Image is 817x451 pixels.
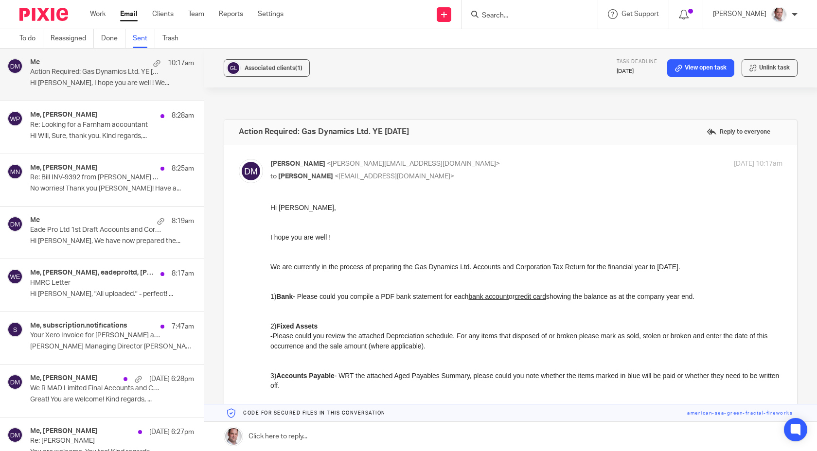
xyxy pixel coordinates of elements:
a: Done [101,29,125,48]
img: svg%3E [7,374,23,390]
p: Hi [PERSON_NAME], "All uploaded." - perfect! ... [30,290,194,298]
a: Email [120,9,138,19]
p: [DATE] [617,68,657,75]
h4: Me, [PERSON_NAME] [30,164,98,172]
p: 8:25am [172,164,194,173]
p: Eade Pro Ltd 1st Draft Accounts and Corporation Tax Return [DATE] [30,226,161,234]
span: <[EMAIL_ADDRESS][DOMAIN_NAME]> [335,173,454,180]
p: 8:28am [172,111,194,121]
p: Re: [PERSON_NAME] [30,437,161,445]
h4: Me, [PERSON_NAME] [30,374,98,382]
a: Reassigned [51,29,94,48]
button: Associated clients(1) [224,59,310,77]
p: [DATE] 6:28pm [149,374,194,384]
a: Clients [152,9,174,19]
img: Munro%20Partners-3202.jpg [771,7,787,22]
strong: Payroll [6,208,28,216]
img: svg%3E [226,61,241,75]
img: svg%3E [7,216,23,232]
img: svg%3E [7,427,23,443]
p: Hi Will, Sure, thank you. Kind regards,... [30,132,194,140]
p: 7:47am [172,322,194,331]
img: Pixie [19,8,68,21]
input: Search [481,12,568,20]
h4: Me [30,216,40,225]
img: svg%3E [7,111,23,126]
p: 8:19am [172,216,194,226]
img: svg%3E [7,58,23,74]
img: svg%3E [7,269,23,284]
a: To do [19,29,43,48]
img: svg%3E [239,159,263,183]
p: Re: Looking for a Farnham accountant [30,121,161,129]
u: credit card [244,90,276,98]
a: Settings [258,9,284,19]
img: svg%3E [7,322,23,337]
a: Reports [219,9,243,19]
strong: Bank [6,90,22,98]
span: Get Support [622,11,659,17]
label: Reply to everyone [704,124,773,139]
p: Re: Bill INV-9392 from [PERSON_NAME] and Partners Ltd is due [30,173,161,182]
h4: Me, [PERSON_NAME] [30,427,98,435]
p: [DATE] 6:27pm [149,427,194,437]
h4: Action Required: Gas Dynamics Ltd. YE [DATE] [239,127,409,137]
a: Team [188,9,204,19]
img: svg%3E [7,164,23,179]
p: HMRC Letter [30,279,161,287]
h4: Me, [PERSON_NAME] [30,111,98,119]
span: Task deadline [617,59,657,64]
p: Great! You are welcome! Kind regards, ... [30,396,194,404]
strong: Accounts Payable [6,169,64,177]
p: Action Required: Gas Dynamics Ltd. YE [DATE] [30,68,161,76]
p: No worries! Thank you [PERSON_NAME]! Have a... [30,185,194,193]
h4: Me [30,58,40,67]
span: <[PERSON_NAME][EMAIL_ADDRESS][DOMAIN_NAME]> [327,160,500,167]
p: [PERSON_NAME] [713,9,766,19]
p: [PERSON_NAME] Managing Director [PERSON_NAME] and... [30,343,194,351]
u: bank account [198,90,238,98]
p: Your Xero Invoice for [PERSON_NAME] and Partners [30,331,161,340]
h4: Me, subscription.notifications [30,322,127,330]
h4: Me, [PERSON_NAME], eadeproltd, [PERSON_NAME] [30,269,156,277]
span: to [270,173,277,180]
span: [PERSON_NAME] [278,173,333,180]
a: View open task [667,59,734,77]
span: [PERSON_NAME] [270,160,325,167]
a: Trash [162,29,186,48]
a: Work [90,9,106,19]
p: Hi [PERSON_NAME], I hope you are well ! We... [30,79,194,87]
a: Sent [133,29,155,48]
span: (1) [295,65,302,71]
p: Hi [PERSON_NAME], We have now prepared the... [30,237,194,245]
p: 8:17am [172,269,194,278]
span: Associated clients [245,65,302,71]
p: [DATE] 10:17am [734,159,782,169]
p: 10:17am [168,58,194,68]
p: We R MAD Limited Final Accounts and Corporation Tax Return [DATE] + Corporation Tax Payment Details [30,384,161,393]
button: Unlink task [742,59,798,77]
